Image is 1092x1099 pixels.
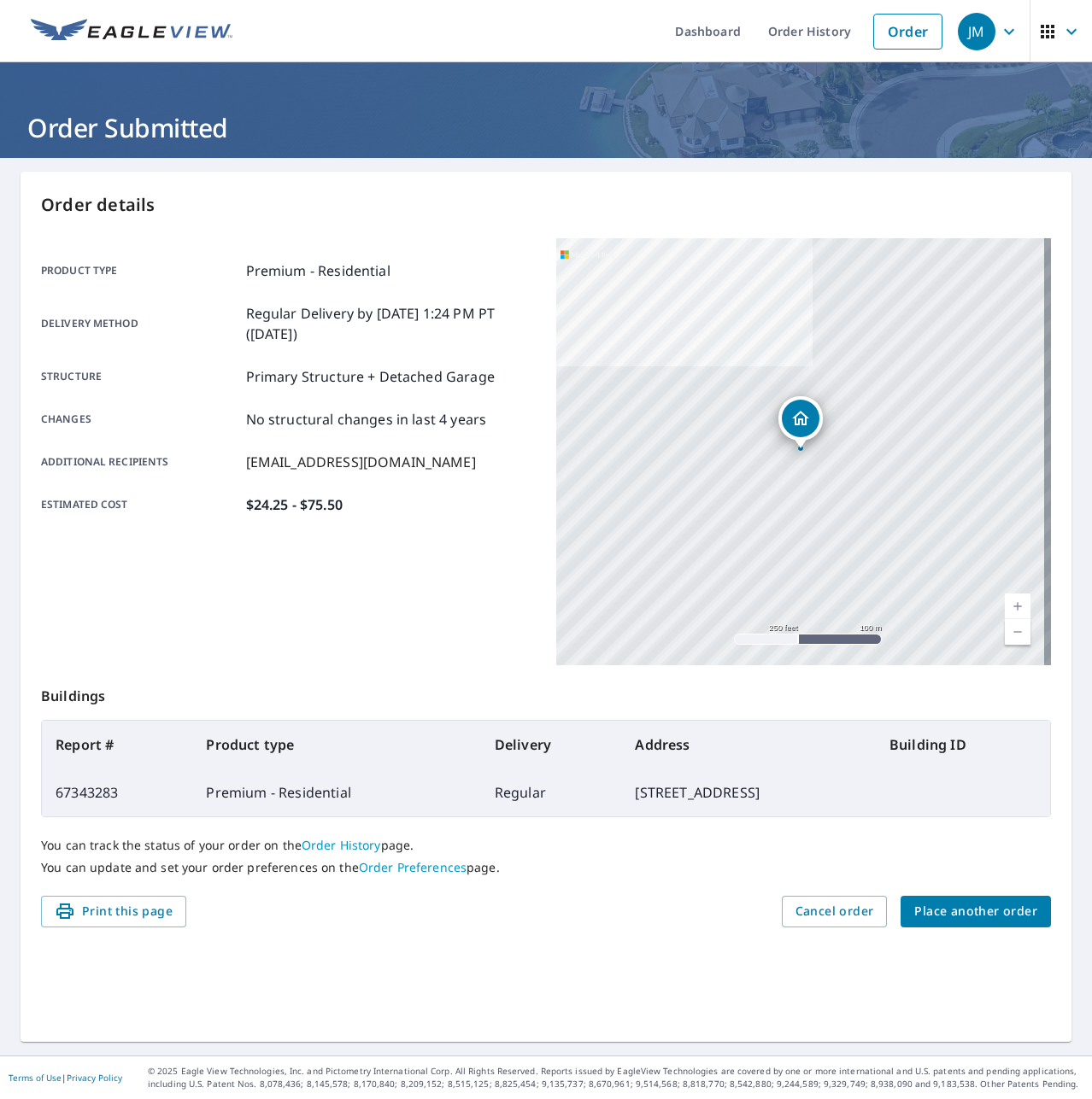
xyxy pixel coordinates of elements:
[41,409,239,430] p: Changes
[9,1073,122,1083] p: |
[914,901,1037,922] span: Place another order
[21,110,1071,145] h1: Order Submitted
[42,721,192,769] th: Report #
[246,409,487,430] p: No structural changes in last 4 years
[55,901,173,922] span: Print this page
[873,14,942,50] a: Order
[41,494,239,515] p: Estimated cost
[41,303,239,344] p: Delivery method
[41,860,1051,875] p: You can update and set your order preferences on the page.
[246,260,390,281] p: Premium - Residential
[302,837,381,853] a: Order History
[67,1072,122,1084] a: Privacy Policy
[876,721,1050,769] th: Building ID
[1005,593,1030,619] a: Current Level 17, Zoom In
[778,396,823,449] div: Dropped pin, building 1, Residential property, 3119 Royal Crescent Dr Kingwood, TX 77339
[901,896,1051,927] button: Place another order
[9,1072,62,1084] a: Terms of Use
[246,452,476,472] p: [EMAIL_ADDRESS][DOMAIN_NAME]
[958,13,995,50] div: JM
[41,838,1051,853] p: You can track the status of your order on the page.
[41,665,1051,720] p: Buildings
[148,1065,1083,1090] p: © 2025 Eagle View Technologies, Inc. and Pictometry International Corp. All Rights Reserved. Repo...
[41,452,239,472] p: Additional recipients
[42,769,192,816] td: 67343283
[481,721,622,769] th: Delivery
[41,896,186,927] button: Print this page
[1005,619,1030,645] a: Current Level 17, Zoom Out
[192,721,480,769] th: Product type
[41,260,239,281] p: Product type
[246,366,495,387] p: Primary Structure + Detached Garage
[796,901,874,922] span: Cancel order
[621,721,876,769] th: Address
[246,303,536,344] p: Regular Delivery by [DATE] 1:24 PM PT ([DATE])
[246,494,343,515] p: $24.25 - $75.50
[41,192,1051,218] p: Order details
[621,769,876,816] td: [STREET_ADDRESS]
[359,859,467,875] a: Order Preferences
[41,366,239,387] p: Structure
[481,769,622,816] td: Regular
[31,19,232,44] img: EV Logo
[782,896,888,927] button: Cancel order
[192,769,480,816] td: Premium - Residential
